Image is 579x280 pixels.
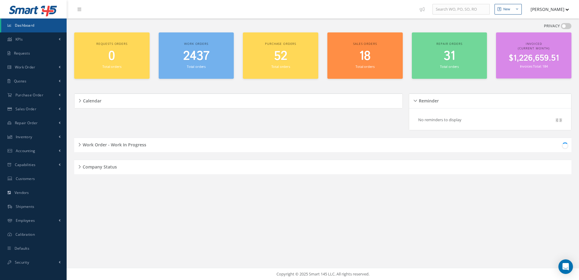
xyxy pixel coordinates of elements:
span: Sales Order [15,106,36,112]
div: Open Intercom Messenger [558,259,573,274]
span: Work Order [15,65,35,70]
a: Work orders 2437 Total orders [159,32,234,79]
span: Requests [14,51,30,56]
small: Total orders [271,64,290,69]
a: Requests orders 0 Total orders [74,32,150,79]
span: 31 [444,48,455,65]
span: 0 [108,48,115,65]
a: Invoiced (Current Month) $1,226,659.51 Invoices Total: 184 [496,32,571,78]
span: 2437 [183,48,210,65]
a: Dashboard [1,18,67,32]
h5: Work Order - Work In Progress [81,140,146,148]
span: Purchase Order [15,92,43,98]
small: Total orders [102,64,121,69]
small: Total orders [356,64,374,69]
span: Customers [16,176,35,181]
span: Calibration [15,232,35,237]
span: Purchase orders [265,42,296,46]
small: Total orders [187,64,206,69]
span: Requests orders [96,42,127,46]
button: [PERSON_NAME] [525,3,569,15]
small: Total orders [440,64,459,69]
button: New [495,4,522,15]
span: Capabilities [15,162,36,167]
span: Inventory [16,134,32,139]
span: Quotes [14,78,27,84]
span: Vendors [15,190,29,195]
h5: Reminder [417,96,439,104]
div: Copyright © 2025 Smart 145 LLC. All rights reserved. [73,271,573,277]
span: Dashboard [15,23,35,28]
p: No reminders to display [418,117,462,122]
span: 18 [359,48,371,65]
span: Shipments [16,204,35,209]
span: $1,226,659.51 [509,52,559,64]
a: Purchase orders 52 Total orders [243,32,318,79]
span: Invoiced [526,42,542,46]
span: Sales orders [353,42,377,46]
span: Repair Order [15,120,38,125]
a: Sales orders 18 Total orders [327,32,403,79]
span: KPIs [15,37,23,42]
span: Employees [16,218,35,223]
h5: Company Status [81,162,117,170]
span: 52 [274,48,287,65]
small: Invoices Total: 184 [520,64,548,68]
h5: Calendar [81,96,101,104]
span: Defaults [15,246,29,251]
span: Accounting [16,148,35,153]
a: Repair orders 31 Total orders [412,32,487,79]
span: Work orders [184,42,208,46]
div: New [503,7,510,12]
span: Security [15,260,29,265]
label: PRIVACY [544,23,560,29]
span: Repair orders [436,42,462,46]
input: Search WO, PO, SO, RO [432,4,490,15]
span: (Current Month) [518,46,550,50]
